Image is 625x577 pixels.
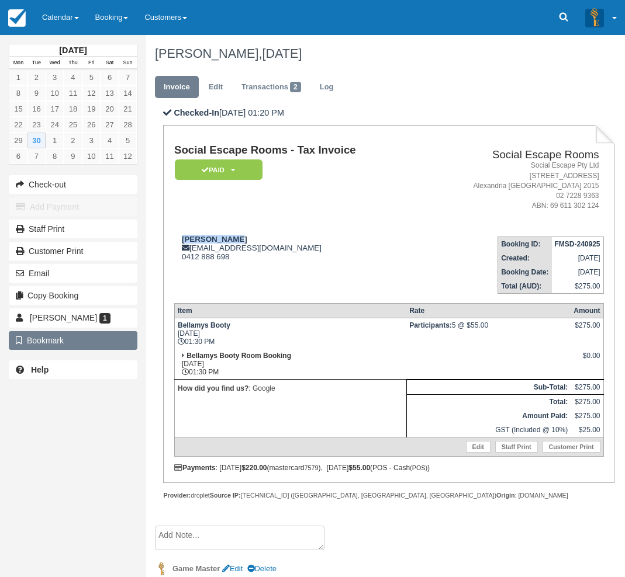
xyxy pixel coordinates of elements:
td: [DATE] [552,251,604,265]
a: 24 [46,117,64,133]
th: Sun [119,57,137,69]
h1: Social Escape Rooms - Tax Invoice [174,144,420,157]
th: Total (AUD): [498,279,552,294]
a: 5 [119,133,137,148]
a: 4 [64,69,82,85]
a: 1 [9,69,27,85]
span: [DATE] [262,46,302,61]
a: 4 [101,133,119,148]
strong: FMSD-240925 [555,240,600,248]
th: Thu [64,57,82,69]
a: Staff Print [495,441,538,453]
a: 22 [9,117,27,133]
td: [DATE] 01:30 PM [174,318,406,349]
h2: Social Escape Rooms [425,149,599,161]
img: checkfront-main-nav-mini-logo.png [8,9,26,27]
th: Sat [101,57,119,69]
td: $25.00 [571,423,603,437]
span: 1 [99,313,111,324]
a: Help [9,360,137,379]
th: Booking ID: [498,237,552,252]
a: 12 [119,148,137,164]
th: Sub-Total: [406,380,571,395]
th: Mon [9,57,27,69]
th: Booking Date: [498,265,552,279]
a: Customer Print [543,441,600,453]
a: 8 [46,148,64,164]
th: Fri [82,57,101,69]
a: 10 [46,85,64,101]
a: 11 [64,85,82,101]
a: Edit [466,441,491,453]
strong: Source IP: [210,492,241,499]
a: 2 [64,133,82,148]
button: Add Payment [9,197,137,216]
strong: $55.00 [348,464,370,472]
strong: Payments [174,464,216,472]
a: Delete [247,564,277,573]
button: Bookmark [9,331,137,350]
p: [DATE] 01:20 PM [163,107,614,119]
strong: How did you find us? [178,384,248,392]
td: $275.00 [571,380,603,395]
a: 5 [82,69,101,85]
a: 11 [101,148,119,164]
button: Email [9,264,137,283]
a: 30 [27,133,46,148]
strong: [PERSON_NAME] [182,235,247,244]
a: 3 [82,133,101,148]
a: Log [311,76,343,99]
strong: Provider: [163,492,191,499]
th: Wed [46,57,64,69]
th: Tue [27,57,46,69]
td: $275.00 [571,409,603,423]
b: Checked-In [174,108,219,117]
a: 23 [27,117,46,133]
a: 21 [119,101,137,117]
a: 16 [27,101,46,117]
strong: $220.00 [241,464,267,472]
a: 13 [101,85,119,101]
strong: Origin [496,492,514,499]
address: Social Escape Pty Ltd [STREET_ADDRESS] Alexandria [GEOGRAPHIC_DATA] 2015 02 7228 9363 ABN: 69 611... [425,161,599,211]
a: [PERSON_NAME] 1 [9,308,137,327]
a: 26 [82,117,101,133]
a: Customer Print [9,242,137,260]
a: 9 [27,85,46,101]
th: Rate [406,304,571,318]
a: 8 [9,85,27,101]
th: Item [174,304,406,318]
td: $275.00 [552,279,604,294]
a: 7 [119,69,137,85]
div: droplet [TECHNICAL_ID] ([GEOGRAPHIC_DATA], [GEOGRAPHIC_DATA], [GEOGRAPHIC_DATA]) : [DOMAIN_NAME] [163,491,614,500]
strong: Participants [409,321,452,329]
a: Invoice [155,76,199,99]
a: 12 [82,85,101,101]
a: 6 [101,69,119,85]
th: Created: [498,251,552,265]
a: 25 [64,117,82,133]
div: $275.00 [574,321,600,339]
small: (POS) [410,464,427,471]
a: 6 [9,148,27,164]
button: Check-out [9,175,137,194]
a: 18 [64,101,82,117]
div: $0.00 [574,352,600,369]
a: 3 [46,69,64,85]
strong: Game Master [172,564,220,573]
a: Edit [222,564,243,573]
a: Paid [174,159,258,180]
span: [PERSON_NAME] [30,313,97,322]
a: 15 [9,101,27,117]
span: 2 [290,82,301,92]
p: : Google [178,383,403,394]
a: Transactions2 [233,76,310,99]
strong: Bellamys Booty [178,321,230,329]
a: 27 [101,117,119,133]
a: 20 [101,101,119,117]
a: 2 [27,69,46,85]
td: 5 @ $55.00 [406,318,571,349]
div: [EMAIL_ADDRESS][DOMAIN_NAME] 0412 888 698 [174,235,420,261]
a: 19 [82,101,101,117]
th: Total: [406,395,571,409]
